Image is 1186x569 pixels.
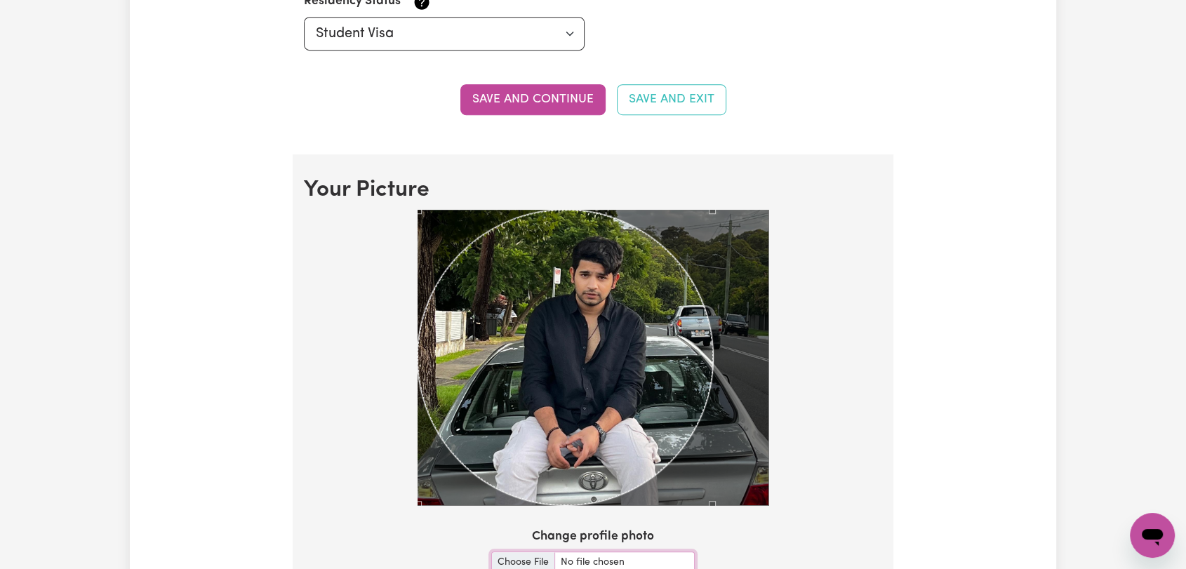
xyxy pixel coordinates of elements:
div: Use the arrow keys to move the crop selection area [418,210,713,505]
button: Save and Exit [617,84,726,115]
h2: Your Picture [304,177,882,203]
button: Save and continue [460,84,606,115]
iframe: Button to launch messaging window [1130,513,1175,558]
label: Change profile photo [532,528,654,546]
img: 9k= [418,210,768,505]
